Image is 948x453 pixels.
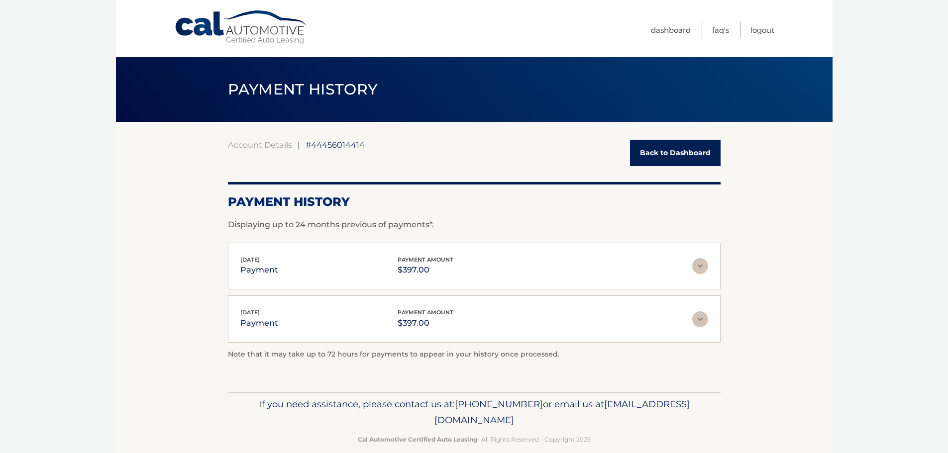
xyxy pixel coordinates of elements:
h2: Payment History [228,194,721,209]
p: payment [240,263,278,277]
span: [DATE] [240,256,260,263]
p: Displaying up to 24 months previous of payments*. [228,219,721,231]
span: [DATE] [240,309,260,316]
p: $397.00 [398,263,453,277]
span: #44456014414 [306,140,365,150]
span: | [298,140,300,150]
a: Account Details [228,140,292,150]
span: payment amount [398,256,453,263]
a: Logout [750,22,774,38]
a: Dashboard [651,22,691,38]
p: $397.00 [398,316,453,330]
a: Back to Dashboard [630,140,721,166]
a: Cal Automotive [174,10,309,45]
p: - All Rights Reserved - Copyright 2025 [234,434,714,445]
p: payment [240,316,278,330]
a: FAQ's [712,22,729,38]
p: Note that it may take up to 72 hours for payments to appear in your history once processed. [228,349,721,361]
span: PAYMENT HISTORY [228,80,378,98]
img: accordion-rest.svg [692,258,708,274]
span: [PHONE_NUMBER] [455,398,543,410]
p: If you need assistance, please contact us at: or email us at [234,396,714,428]
span: payment amount [398,309,453,316]
img: accordion-rest.svg [692,311,708,327]
strong: Cal Automotive Certified Auto Leasing [358,436,477,443]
